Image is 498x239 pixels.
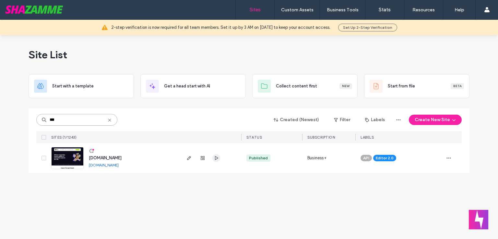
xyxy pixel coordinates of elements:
[327,115,357,125] button: Filter
[29,74,134,98] div: Start with a template
[327,7,359,13] label: Business Tools
[111,24,330,31] span: 2-step verification is now required for all team members. Set it up by 3 AM on [DATE] to keep you...
[246,135,262,140] span: STATUS
[363,155,369,161] span: API
[412,7,435,13] label: Resources
[307,135,335,140] span: SUBSCRIPTION
[388,83,415,89] span: Start from file
[364,74,469,98] div: Start from fileBeta
[338,24,397,31] button: Set Up 2-Step Verification
[164,83,210,89] span: Get a head start with AI
[250,7,261,13] label: Sites
[52,83,94,89] span: Start with a template
[252,74,358,98] div: Collect content firstNew
[89,163,119,167] a: [DOMAIN_NAME]
[281,7,314,13] label: Custom Assets
[451,83,464,89] div: Beta
[51,135,77,140] span: SITES (1/1243)
[359,115,391,125] button: Labels
[376,155,394,161] span: Editor 2.0
[276,83,317,89] span: Collect content first
[89,155,122,160] a: [DOMAIN_NAME]
[379,7,391,13] label: Stats
[307,155,326,161] span: Business+
[455,7,464,13] label: Help
[339,83,352,89] div: New
[409,115,462,125] button: Create New Site
[361,135,374,140] span: LABELS
[268,115,325,125] button: Created (Newest)
[29,48,67,61] span: Site List
[15,5,28,10] span: Help
[469,210,488,229] button: Welcome message
[140,74,246,98] div: Get a head start with AI
[249,155,268,161] div: Published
